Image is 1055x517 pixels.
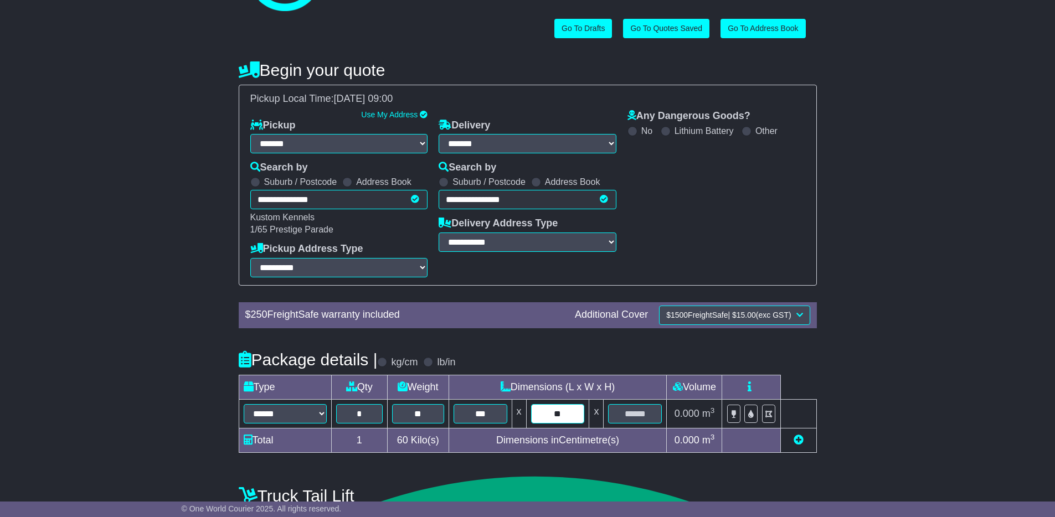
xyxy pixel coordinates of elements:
[554,19,612,38] a: Go To Drafts
[239,375,331,399] td: Type
[361,110,418,119] a: Use My Address
[545,177,600,187] label: Address Book
[331,375,387,399] td: Qty
[239,350,378,369] h4: Package details |
[794,435,804,446] a: Add new item
[250,213,315,222] span: Kustom Kennels
[251,309,267,320] span: 250
[675,126,734,136] label: Lithium Battery
[702,408,715,419] span: m
[569,309,653,321] div: Additional Cover
[667,375,722,399] td: Volume
[452,177,526,187] label: Suburb / Postcode
[239,61,817,79] h4: Begin your quote
[182,504,342,513] span: © One World Courier 2025. All rights reserved.
[387,375,449,399] td: Weight
[675,435,699,446] span: 0.000
[239,428,331,452] td: Total
[721,19,805,38] a: Go To Address Book
[641,126,652,136] label: No
[437,356,455,369] label: lb/in
[250,225,333,234] span: 1/65 Prestige Parade
[439,218,558,230] label: Delivery Address Type
[439,162,496,174] label: Search by
[250,162,308,174] label: Search by
[387,428,449,452] td: Kilo(s)
[728,311,791,319] span: | $ (exc GST)
[512,399,526,428] td: x
[711,433,715,441] sup: 3
[702,435,715,446] span: m
[397,435,408,446] span: 60
[589,399,604,428] td: x
[449,375,667,399] td: Dimensions (L x W x H)
[623,19,709,38] a: Go To Quotes Saved
[755,126,778,136] label: Other
[245,93,811,105] div: Pickup Local Time:
[240,309,570,321] div: $ FreightSafe warranty included
[239,487,817,505] h4: Truck Tail Lift
[334,93,393,104] span: [DATE] 09:00
[675,408,699,419] span: 0.000
[737,311,756,319] span: 15.00
[627,110,750,122] label: Any Dangerous Goods?
[250,243,363,255] label: Pickup Address Type
[666,311,793,319] span: $ FreightSafe
[356,177,411,187] label: Address Book
[659,306,810,325] button: $1500FreightSafe| $15.00(exc GST)
[439,120,490,132] label: Delivery
[711,406,715,415] sup: 3
[264,177,337,187] label: Suburb / Postcode
[449,428,667,452] td: Dimensions in Centimetre(s)
[250,120,296,132] label: Pickup
[391,356,418,369] label: kg/cm
[671,311,688,319] span: 1500
[331,428,387,452] td: 1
